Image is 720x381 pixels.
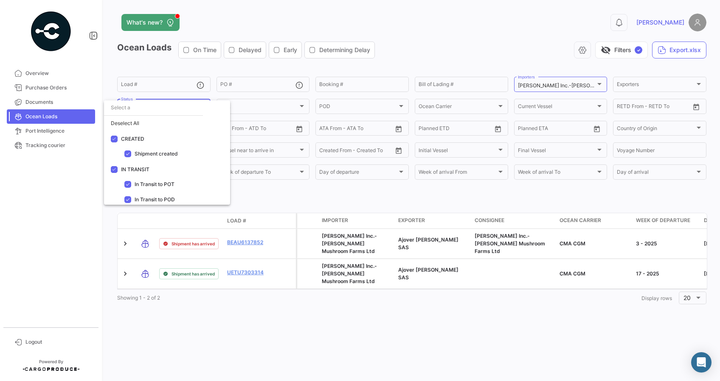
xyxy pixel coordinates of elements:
[104,100,203,115] input: dropdown search
[121,166,149,172] span: IN TRANSIT
[135,196,175,203] span: In Transit to POD
[135,181,174,187] span: In Transit to POT
[121,136,144,142] span: CREATED
[135,150,178,157] span: Shipment created
[691,352,712,373] div: Abrir Intercom Messenger
[104,116,230,131] div: Deselect All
